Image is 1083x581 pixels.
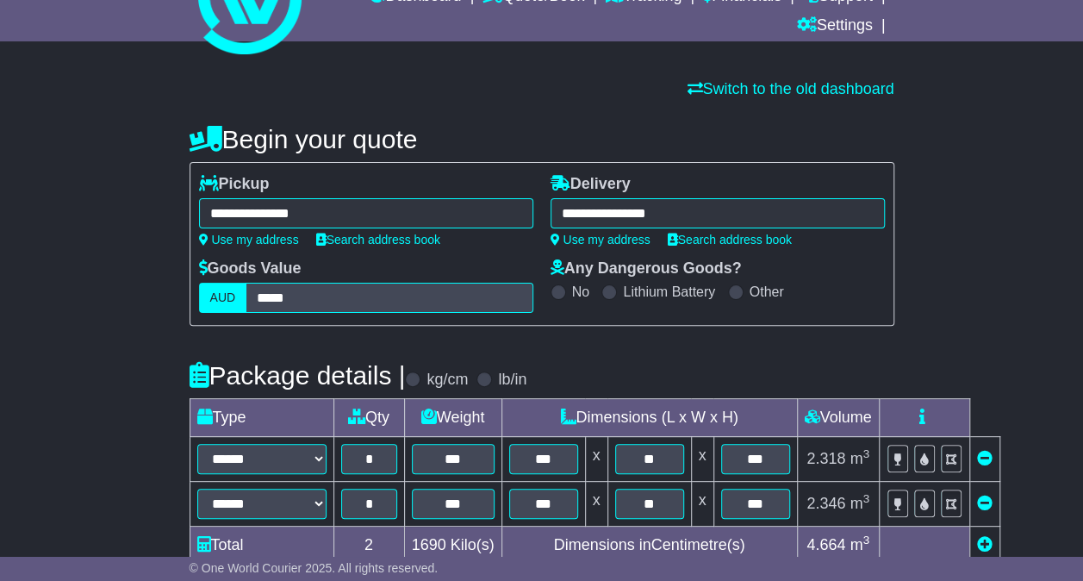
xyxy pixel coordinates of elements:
[850,450,869,467] span: m
[501,399,797,437] td: Dimensions (L x W x H)
[190,125,894,153] h4: Begin your quote
[404,527,501,565] td: Kilo(s)
[199,259,302,278] label: Goods Value
[190,561,439,575] span: © One World Courier 2025. All rights reserved.
[585,437,607,482] td: x
[585,482,607,527] td: x
[850,495,869,512] span: m
[498,371,526,390] label: lb/in
[797,399,879,437] td: Volume
[333,399,404,437] td: Qty
[572,284,589,300] label: No
[501,527,797,565] td: Dimensions in Centimetre(s)
[862,447,869,460] sup: 3
[333,527,404,565] td: 2
[551,233,650,247] a: Use my address
[190,361,406,390] h4: Package details |
[977,450,993,467] a: Remove this item
[850,536,869,553] span: m
[316,233,440,247] a: Search address book
[199,175,270,194] label: Pickup
[806,536,845,553] span: 4.664
[691,437,713,482] td: x
[797,12,873,41] a: Settings
[199,283,247,313] label: AUD
[862,492,869,505] sup: 3
[623,284,715,300] label: Lithium Battery
[190,399,333,437] td: Type
[691,482,713,527] td: x
[551,259,742,278] label: Any Dangerous Goods?
[806,495,845,512] span: 2.346
[551,175,631,194] label: Delivery
[668,233,792,247] a: Search address book
[862,534,869,547] sup: 3
[404,399,501,437] td: Weight
[199,233,299,247] a: Use my address
[687,80,893,97] a: Switch to the old dashboard
[750,284,784,300] label: Other
[977,536,993,553] a: Add new item
[426,371,468,390] label: kg/cm
[977,495,993,512] a: Remove this item
[412,536,446,553] span: 1690
[190,527,333,565] td: Total
[806,450,845,467] span: 2.318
